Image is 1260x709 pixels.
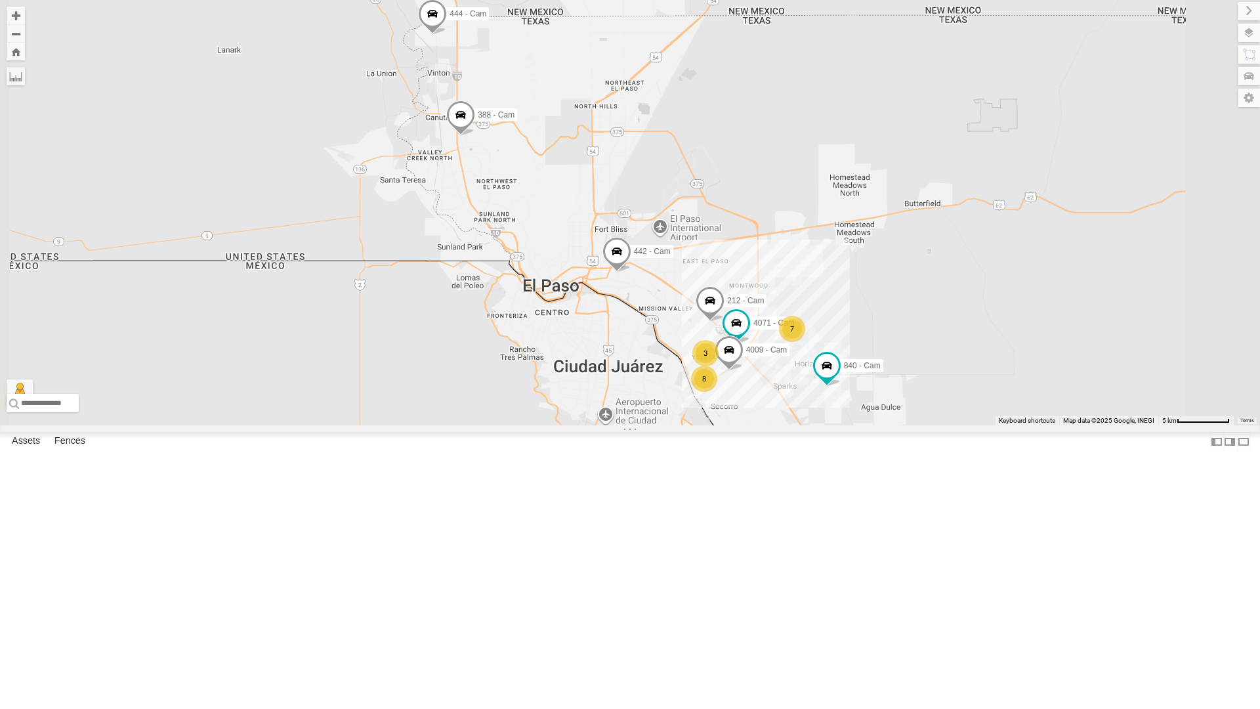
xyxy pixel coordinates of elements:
[7,43,25,60] button: Zoom Home
[1237,432,1250,451] label: Hide Summary Table
[1223,432,1236,451] label: Dock Summary Table to the Right
[746,345,787,354] span: 4009 - Cam
[48,433,92,451] label: Fences
[7,24,25,43] button: Zoom out
[7,7,25,24] button: Zoom in
[5,433,47,451] label: Assets
[692,340,719,366] div: 3
[7,67,25,85] label: Measure
[1210,432,1223,451] label: Dock Summary Table to the Left
[779,316,805,342] div: 7
[999,416,1055,425] button: Keyboard shortcuts
[727,296,764,305] span: 212 - Cam
[753,318,795,328] span: 4071 - Cam
[7,379,33,406] button: Drag Pegman onto the map to open Street View
[1063,417,1154,424] span: Map data ©2025 Google, INEGI
[1158,416,1234,425] button: Map Scale: 5 km per 77 pixels
[634,247,671,256] span: 442 - Cam
[691,366,717,392] div: 8
[450,9,486,18] span: 444 - Cam
[1240,418,1254,423] a: Terms (opens in new tab)
[478,110,514,119] span: 388 - Cam
[844,361,881,370] span: 840 - Cam
[1238,89,1260,107] label: Map Settings
[1162,417,1177,424] span: 5 km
